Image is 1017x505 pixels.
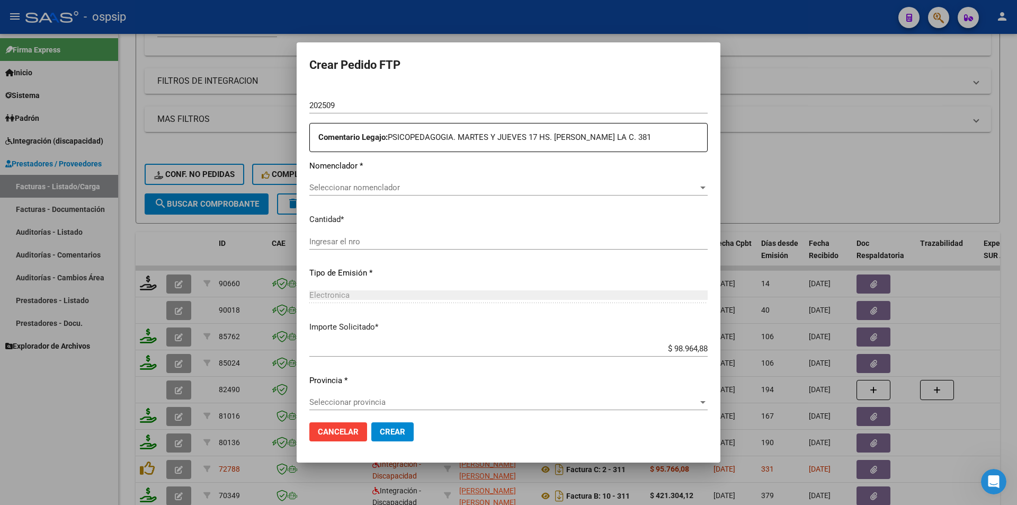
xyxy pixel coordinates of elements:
iframe: Intercom live chat [981,469,1006,494]
p: Nomenclador * [309,160,708,172]
p: Provincia * [309,375,708,387]
span: Cancelar [318,427,359,437]
p: Tipo de Emisión * [309,267,708,279]
h2: Crear Pedido FTP [309,55,708,75]
strong: Comentario Legajo: [318,132,388,142]
span: Seleccionar nomenclador [309,183,698,192]
button: Cancelar [309,422,367,441]
p: Importe Solicitado [309,321,708,333]
p: Cantidad [309,214,708,226]
span: Seleccionar provincia [309,397,698,407]
span: Electronica [309,290,350,300]
span: Crear [380,427,405,437]
p: PSICOPEDAGOGIA. MARTES Y JUEVES 17 HS. [PERSON_NAME] LA C. 381 [318,131,707,144]
button: Crear [371,422,414,441]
